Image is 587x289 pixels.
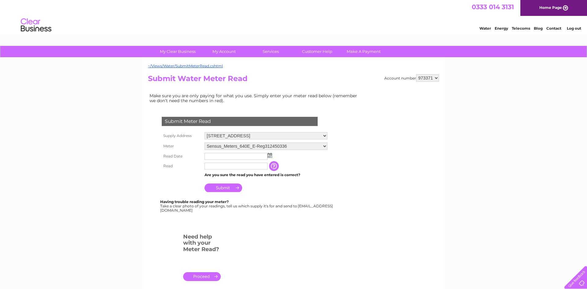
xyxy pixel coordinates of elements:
[205,183,242,192] input: Submit
[148,64,223,68] a: ~/Views/Water/SubmitMeterRead.cshtml
[269,161,280,171] input: Information
[472,3,514,11] a: 0333 014 3131
[512,26,530,31] a: Telecoms
[148,92,362,105] td: Make sure you are only paying for what you use. Simply enter your meter read below (remember we d...
[495,26,508,31] a: Energy
[153,46,203,57] a: My Clear Business
[479,26,491,31] a: Water
[338,46,389,57] a: Make A Payment
[246,46,296,57] a: Services
[183,232,221,256] h3: Need help with your Meter Read?
[160,151,203,161] th: Read Date
[183,272,221,281] a: .
[384,74,439,82] div: Account number
[567,26,581,31] a: Log out
[546,26,561,31] a: Contact
[203,171,329,179] td: Are you sure the read you have entered is correct?
[160,141,203,151] th: Meter
[160,200,334,212] div: Take a clear photo of your readings, tell us which supply it's for and send to [EMAIL_ADDRESS][DO...
[292,46,342,57] a: Customer Help
[199,46,249,57] a: My Account
[150,3,438,30] div: Clear Business is a trading name of Verastar Limited (registered in [GEOGRAPHIC_DATA] No. 3667643...
[162,117,318,126] div: Submit Meter Read
[160,199,229,204] b: Having trouble reading your meter?
[534,26,543,31] a: Blog
[148,74,439,86] h2: Submit Water Meter Read
[160,131,203,141] th: Supply Address
[160,161,203,171] th: Read
[268,153,272,158] img: ...
[20,16,52,35] img: logo.png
